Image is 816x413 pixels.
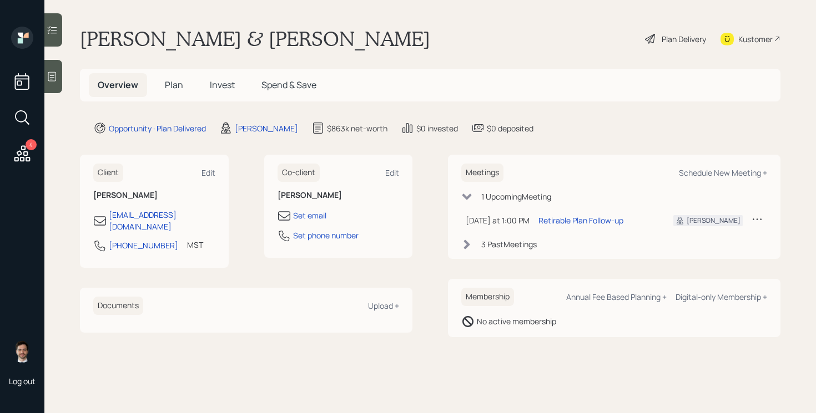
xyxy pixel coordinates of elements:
span: Invest [210,79,235,91]
div: $863k net-worth [327,123,387,134]
span: Overview [98,79,138,91]
div: [PERSON_NAME] [235,123,298,134]
span: Spend & Save [261,79,316,91]
h6: [PERSON_NAME] [93,191,215,200]
div: Log out [9,376,36,386]
h6: Co-client [278,164,320,182]
div: Set email [293,210,326,221]
div: Opportunity · Plan Delivered [109,123,206,134]
div: 4 [26,139,37,150]
div: Digital-only Membership + [676,292,767,302]
div: Set phone number [293,230,359,241]
div: [PHONE_NUMBER] [109,239,178,251]
h6: Membership [461,288,514,306]
div: [DATE] at 1:00 PM [466,215,530,226]
div: Annual Fee Based Planning + [566,292,667,302]
h6: Meetings [461,164,503,182]
div: $0 invested [416,123,458,134]
div: 3 Past Meeting s [481,238,537,250]
h1: [PERSON_NAME] & [PERSON_NAME] [80,27,430,51]
div: Plan Delivery [662,33,706,45]
div: $0 deposited [487,123,533,134]
div: Edit [202,167,215,178]
div: [PERSON_NAME] [687,216,741,226]
div: Kustomer [738,33,773,45]
div: Upload + [368,300,399,311]
div: MST [187,239,203,251]
div: Schedule New Meeting + [679,167,767,178]
h6: [PERSON_NAME] [278,191,400,200]
h6: Documents [93,297,143,315]
h6: Client [93,164,123,182]
div: 1 Upcoming Meeting [481,191,551,202]
div: [EMAIL_ADDRESS][DOMAIN_NAME] [109,209,215,232]
img: jonah-coleman-headshot.png [11,340,33,363]
div: Retirable Plan Follow-up [538,215,623,226]
div: Edit [385,167,399,178]
span: Plan [165,79,183,91]
div: No active membership [477,315,556,327]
